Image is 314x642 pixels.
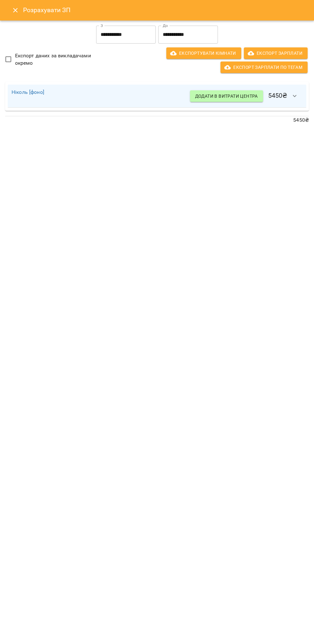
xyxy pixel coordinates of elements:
h6: 5450 ₴ [190,88,302,104]
span: Експорт Зарплати по тегам [226,63,302,71]
button: Close [8,3,23,18]
button: Експорт Зарплати [244,47,308,59]
button: Додати в витрати центра [190,90,263,102]
h6: Розрахувати ЗП [23,5,306,15]
button: Експорт Зарплати по тегам [220,62,308,73]
a: Ніколь [фоно] [12,89,44,95]
span: Додати в витрати центра [195,92,258,100]
p: 5450 ₴ [5,116,309,124]
span: Експорт Зарплати [249,49,302,57]
span: Експортувати кімнати [171,49,236,57]
span: Експорт даних за викладачами окремо [15,52,98,67]
button: Експортувати кімнати [166,47,241,59]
